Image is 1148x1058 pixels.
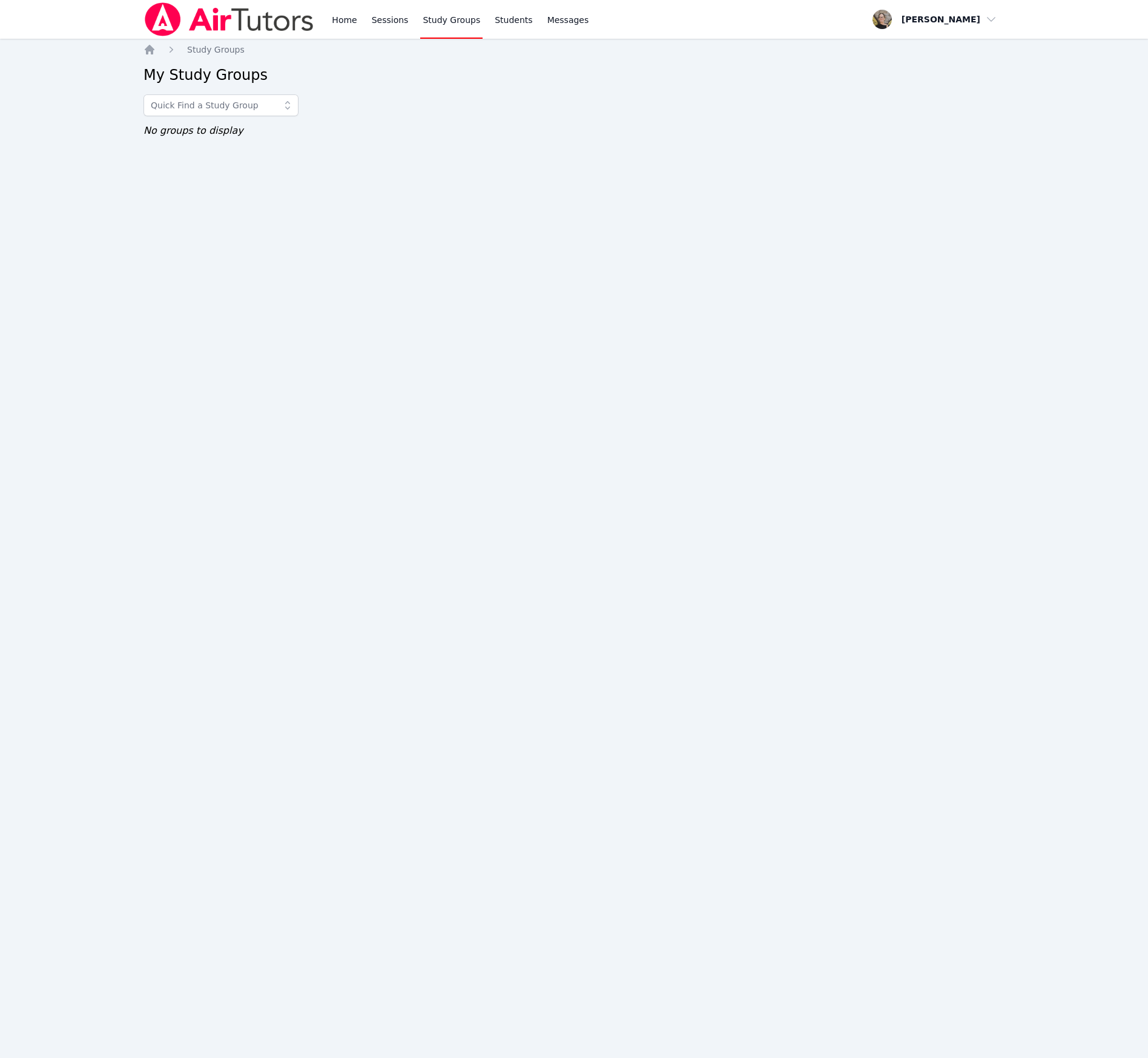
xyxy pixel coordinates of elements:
[187,44,245,56] a: Study Groups
[547,14,589,26] span: Messages
[187,45,245,54] span: Study Groups
[143,65,1005,85] h2: My Study Groups
[143,94,299,116] input: Quick Find a Study Group
[143,44,1005,56] nav: Breadcrumb
[143,125,243,136] span: No groups to display
[143,2,315,36] img: Air Tutors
